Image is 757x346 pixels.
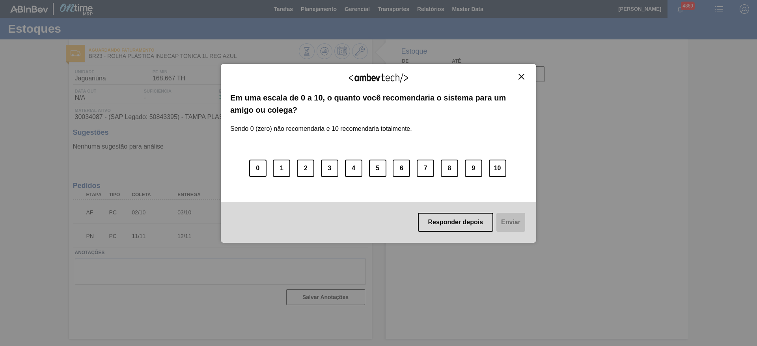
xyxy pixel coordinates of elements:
[441,160,458,177] button: 8
[349,73,408,83] img: Logo Ambevtech
[369,160,386,177] button: 5
[345,160,362,177] button: 4
[321,160,338,177] button: 3
[230,116,412,132] label: Sendo 0 (zero) não recomendaria e 10 recomendaria totalmente.
[465,160,482,177] button: 9
[249,160,267,177] button: 0
[297,160,314,177] button: 2
[230,92,527,116] label: Em uma escala de 0 a 10, o quanto você recomendaria o sistema para um amigo ou colega?
[417,160,434,177] button: 7
[516,73,527,80] button: Close
[418,213,494,232] button: Responder depois
[273,160,290,177] button: 1
[393,160,410,177] button: 6
[518,74,524,80] img: Close
[489,160,506,177] button: 10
